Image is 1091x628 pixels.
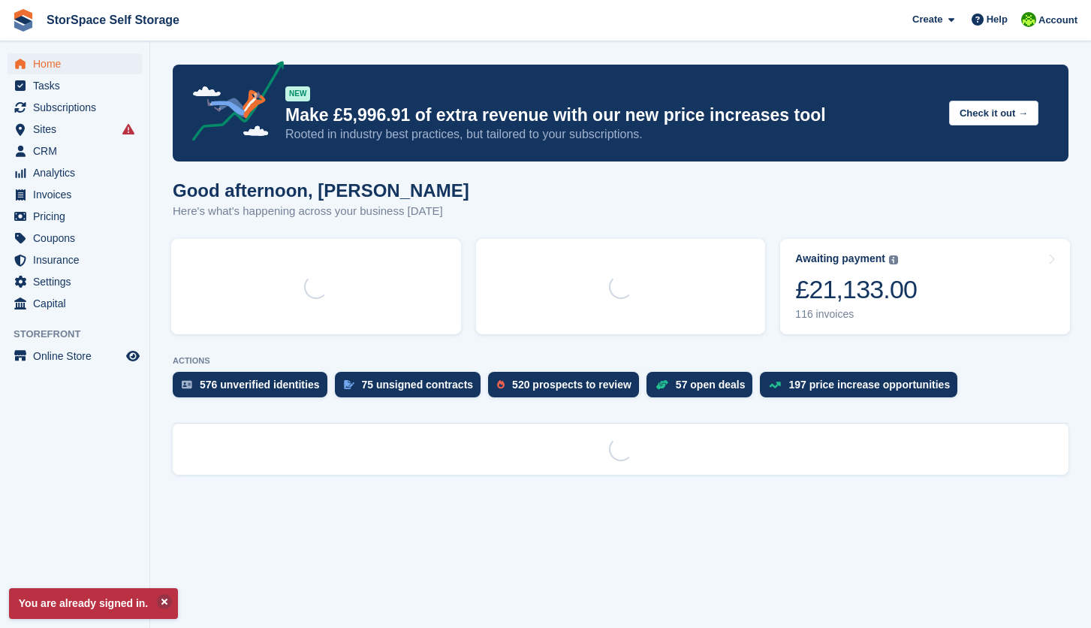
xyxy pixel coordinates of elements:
img: price_increase_opportunities-93ffe204e8149a01c8c9dc8f82e8f89637d9d84a8eef4429ea346261dce0b2c0.svg [769,382,781,388]
span: Online Store [33,346,123,367]
a: menu [8,228,142,249]
a: 520 prospects to review [488,372,646,405]
p: You are already signed in. [9,588,178,619]
div: 75 unsigned contracts [362,379,474,391]
img: stora-icon-8386f47178a22dfd0bd8f6a31ec36ba5ce8667c1dd55bd0f319d3a0aa187defe.svg [12,9,35,32]
a: menu [8,97,142,118]
img: icon-info-grey-7440780725fd019a000dd9b08b2336e03edf1995a4989e88bcd33f0948082b44.svg [889,255,898,264]
a: menu [8,75,142,96]
span: Coupons [33,228,123,249]
span: Account [1038,13,1077,28]
span: Help [987,12,1008,27]
span: Analytics [33,162,123,183]
a: menu [8,206,142,227]
span: Capital [33,293,123,314]
img: contract_signature_icon-13c848040528278c33f63329250d36e43548de30e8caae1d1a13099fd9432cc5.svg [344,380,354,389]
a: menu [8,119,142,140]
div: £21,133.00 [795,274,917,305]
i: Smart entry sync failures have occurred [122,123,134,135]
a: menu [8,140,142,162]
a: 576 unverified identities [173,372,335,405]
a: Preview store [124,347,142,365]
a: menu [8,249,142,270]
span: Insurance [33,249,123,270]
a: menu [8,271,142,292]
img: prospect-51fa495bee0391a8d652442698ab0144808aea92771e9ea1ae160a38d050c398.svg [497,380,505,389]
div: 116 invoices [795,308,917,321]
span: CRM [33,140,123,162]
div: Awaiting payment [795,252,885,265]
div: 576 unverified identities [200,379,320,391]
span: Home [33,53,123,74]
a: 197 price increase opportunities [760,372,965,405]
a: Awaiting payment £21,133.00 116 invoices [780,239,1070,334]
div: 197 price increase opportunities [788,379,950,391]
a: 75 unsigned contracts [335,372,489,405]
div: NEW [285,86,310,101]
a: menu [8,53,142,74]
button: Check it out → [949,101,1038,125]
a: StorSpace Self Storage [41,8,185,32]
img: price-adjustments-announcement-icon-8257ccfd72463d97f412b2fc003d46551f7dbcb40ab6d574587a9cd5c0d94... [179,61,285,146]
span: Invoices [33,184,123,205]
span: Create [912,12,942,27]
div: 57 open deals [676,379,746,391]
div: 520 prospects to review [512,379,631,391]
span: Pricing [33,206,123,227]
a: menu [8,184,142,205]
span: Settings [33,271,123,292]
a: menu [8,162,142,183]
span: Tasks [33,75,123,96]
p: Here's what's happening across your business [DATE] [173,203,469,220]
span: Storefront [14,327,149,342]
p: Rooted in industry best practices, but tailored to your subscriptions. [285,126,937,143]
span: Sites [33,119,123,140]
a: menu [8,346,142,367]
img: verify_identity-adf6edd0f0f0b5bbfe63781bf79b02c33cf7c696d77639b501bdc392416b5a36.svg [182,380,192,389]
img: deal-1b604bf984904fb50ccaf53a9ad4b4a5d6e5aea283cecdc64d6e3604feb123c2.svg [656,379,668,390]
span: Subscriptions [33,97,123,118]
h1: Good afternoon, [PERSON_NAME] [173,180,469,201]
a: 57 open deals [646,372,761,405]
a: menu [8,293,142,314]
img: paul catt [1021,12,1036,27]
p: Make £5,996.91 of extra revenue with our new price increases tool [285,104,937,126]
p: ACTIONS [173,356,1068,366]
